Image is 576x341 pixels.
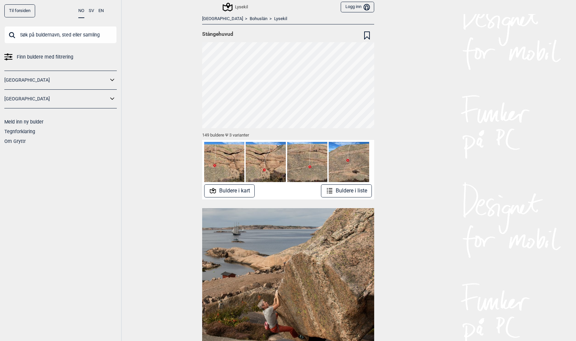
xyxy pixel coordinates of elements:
a: Finn buldere med filtrering [4,52,117,62]
a: Om Gryttr [4,139,26,144]
img: Tvara kast [287,142,327,182]
a: Tegnforklaring [4,129,35,134]
button: Logg inn [341,2,374,13]
div: 149 buldere Ψ 3 varianter [202,128,374,140]
img: Taktisk paus [204,142,244,182]
span: > [245,16,247,22]
a: Lysekil [274,16,287,22]
button: Buldere i kart [204,184,255,197]
a: [GEOGRAPHIC_DATA] [4,75,108,85]
button: Buldere i liste [321,184,372,197]
span: > [269,16,272,22]
button: NO [78,4,84,18]
button: SV [89,4,94,17]
a: [GEOGRAPHIC_DATA] [4,94,108,104]
a: Til forsiden [4,4,35,17]
button: EN [98,4,104,17]
input: Søk på buldernavn, sted eller samling [4,26,117,44]
img: Var ar tandaren [329,142,369,182]
span: Finn buldere med filtrering [17,52,73,62]
a: Meld inn ny bulder [4,119,44,124]
a: [GEOGRAPHIC_DATA] [202,16,243,22]
div: Lysekil [224,3,248,11]
span: Stångehuvud [202,31,233,37]
a: Bohuslän [250,16,267,22]
img: Kan man gradera sa lagt [246,142,286,182]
